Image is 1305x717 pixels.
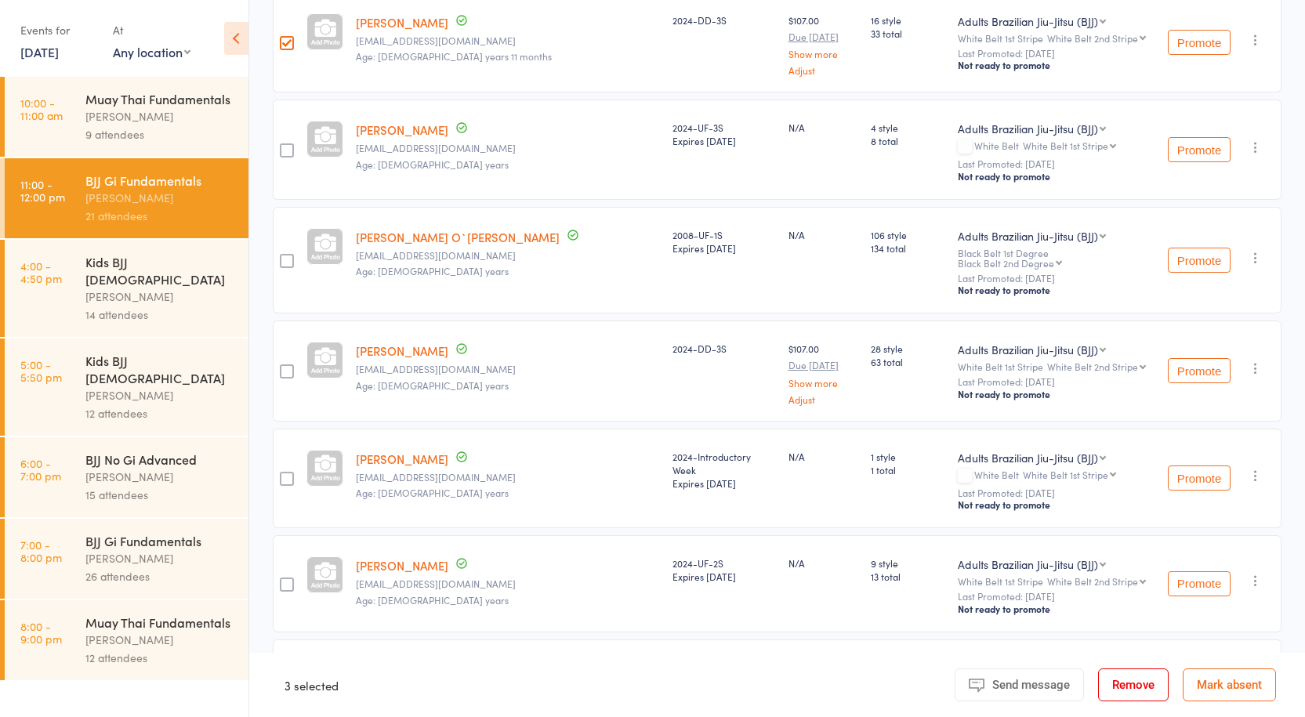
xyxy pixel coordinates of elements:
[788,31,859,42] small: Due [DATE]
[356,486,509,499] span: Age: [DEMOGRAPHIC_DATA] years
[356,35,660,46] small: Ken_KEOM@YAHOO.COM
[871,121,944,134] span: 4 style
[85,614,235,631] div: Muay Thai Fundamentals
[356,121,448,138] a: [PERSON_NAME]
[672,13,775,27] div: 2024-DD-3S
[958,487,1155,498] small: Last Promoted: [DATE]
[958,469,1155,483] div: White Belt
[85,451,235,468] div: BJJ No Gi Advanced
[958,450,1098,465] div: Adults Brazilian Jiu-Jitsu (BJJ)
[85,549,235,567] div: [PERSON_NAME]
[958,258,1054,268] div: Black Belt 2nd Degree
[788,394,859,404] a: Adjust
[992,678,1070,692] span: Send message
[85,486,235,504] div: 15 attendees
[958,603,1155,615] div: Not ready to promote
[356,229,560,245] a: [PERSON_NAME] O`[PERSON_NAME]
[356,143,660,154] small: samueldabb7@gmail.com
[5,600,248,680] a: 8:00 -9:00 pmMuay Thai Fundamentals[PERSON_NAME]12 attendees
[20,358,62,383] time: 5:00 - 5:50 pm
[672,570,775,583] div: Expires [DATE]
[958,556,1098,572] div: Adults Brazilian Jiu-Jitsu (BJJ)
[788,13,859,75] div: $107.00
[958,342,1098,357] div: Adults Brazilian Jiu-Jitsu (BJJ)
[85,468,235,486] div: [PERSON_NAME]
[958,170,1155,183] div: Not ready to promote
[788,378,859,388] a: Show more
[356,158,509,171] span: Age: [DEMOGRAPHIC_DATA] years
[871,241,944,255] span: 134 total
[958,361,1155,371] div: White Belt 1st Stripe
[356,472,660,483] small: Jhl.johnhs@gmail.com
[20,43,59,60] a: [DATE]
[356,578,660,589] small: edivalastro98@gmail.com
[5,158,248,238] a: 11:00 -12:00 pmBJJ Gi Fundamentals[PERSON_NAME]21 attendees
[958,228,1098,244] div: Adults Brazilian Jiu-Jitsu (BJJ)
[788,360,859,371] small: Due [DATE]
[788,556,859,570] div: N/A
[1183,668,1276,701] button: Mark absent
[1168,571,1231,596] button: Promote
[1047,33,1138,43] div: White Belt 2nd Stripe
[871,342,944,355] span: 28 style
[5,437,248,517] a: 6:00 -7:00 pmBJJ No Gi Advanced[PERSON_NAME]15 attendees
[958,140,1155,154] div: White Belt
[356,49,552,63] span: Age: [DEMOGRAPHIC_DATA] years 11 months
[958,376,1155,387] small: Last Promoted: [DATE]
[85,567,235,585] div: 26 attendees
[5,339,248,436] a: 5:00 -5:50 pmKids BJJ [DEMOGRAPHIC_DATA][PERSON_NAME]12 attendees
[356,451,448,467] a: [PERSON_NAME]
[672,134,775,147] div: Expires [DATE]
[85,306,235,324] div: 14 attendees
[958,388,1155,400] div: Not ready to promote
[788,49,859,59] a: Show more
[788,121,859,134] div: N/A
[85,386,235,404] div: [PERSON_NAME]
[788,65,859,75] a: Adjust
[1168,465,1231,491] button: Promote
[1023,140,1108,150] div: White Belt 1st Stripe
[356,593,509,607] span: Age: [DEMOGRAPHIC_DATA] years
[788,228,859,241] div: N/A
[356,14,448,31] a: [PERSON_NAME]
[672,450,775,490] div: 2024-Introductory Week
[1047,361,1138,371] div: White Belt 2nd Stripe
[871,570,944,583] span: 13 total
[20,178,65,203] time: 11:00 - 12:00 pm
[1047,576,1138,586] div: White Belt 2nd Stripe
[672,556,775,583] div: 2024-UF-2S
[1168,248,1231,273] button: Promote
[672,228,775,255] div: 2008-UF-1S
[20,457,61,482] time: 6:00 - 7:00 pm
[85,352,235,386] div: Kids BJJ [DEMOGRAPHIC_DATA]
[1168,30,1231,55] button: Promote
[958,59,1155,71] div: Not ready to promote
[672,121,775,147] div: 2024-UF-3S
[958,591,1155,602] small: Last Promoted: [DATE]
[1098,668,1169,701] button: Remove
[85,253,235,288] div: Kids BJJ [DEMOGRAPHIC_DATA]
[113,17,190,43] div: At
[5,77,248,157] a: 10:00 -11:00 amMuay Thai Fundamentals[PERSON_NAME]9 attendees
[958,13,1098,29] div: Adults Brazilian Jiu-Jitsu (BJJ)
[958,284,1155,296] div: Not ready to promote
[20,17,97,43] div: Events for
[85,125,235,143] div: 9 attendees
[113,43,190,60] div: Any location
[356,378,509,392] span: Age: [DEMOGRAPHIC_DATA] years
[788,450,859,463] div: N/A
[285,668,339,701] div: 3 selected
[85,189,235,207] div: [PERSON_NAME]
[1023,469,1108,480] div: White Belt 1st Stripe
[5,519,248,599] a: 7:00 -8:00 pmBJJ Gi Fundamentals[PERSON_NAME]26 attendees
[356,557,448,574] a: [PERSON_NAME]
[85,172,235,189] div: BJJ Gi Fundamentals
[871,556,944,570] span: 9 style
[20,538,62,563] time: 7:00 - 8:00 pm
[958,576,1155,586] div: White Belt 1st Stripe
[20,620,62,645] time: 8:00 - 9:00 pm
[356,264,509,277] span: Age: [DEMOGRAPHIC_DATA] years
[788,342,859,404] div: $107.00
[85,631,235,649] div: [PERSON_NAME]
[85,90,235,107] div: Muay Thai Fundamentals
